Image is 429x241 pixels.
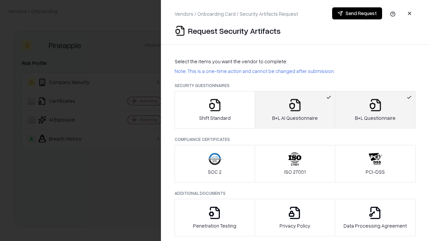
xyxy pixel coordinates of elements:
button: Privacy Policy [255,199,335,236]
p: Additional Documents [175,190,416,196]
button: ISO 27001 [255,145,335,182]
p: Compliance Certificates [175,137,416,142]
p: Data Processing Agreement [344,222,407,229]
p: Shift Standard [199,114,231,122]
p: Vendors / Onboarding Card / Security Artifacts Request [175,10,298,17]
p: ISO 27001 [284,168,306,175]
p: B+L AI Questionnaire [272,114,318,122]
p: Penetration Testing [193,222,236,229]
button: B+L AI Questionnaire [255,91,335,129]
button: Penetration Testing [175,199,255,236]
p: PCI-DSS [366,168,385,175]
button: Shift Standard [175,91,255,129]
p: SOC 2 [208,168,222,175]
button: SOC 2 [175,145,255,182]
p: Note: This is a one-time action and cannot be changed after submission. [175,68,416,75]
button: B+L Questionnaire [335,91,416,129]
p: B+L Questionnaire [355,114,395,122]
p: Privacy Policy [280,222,310,229]
p: Select the items you want the vendor to complete: [175,58,416,65]
p: Security Questionnaires [175,83,416,88]
button: PCI-DSS [335,145,416,182]
p: Request Security Artifacts [188,25,281,36]
button: Data Processing Agreement [335,199,416,236]
button: Send Request [332,7,382,19]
